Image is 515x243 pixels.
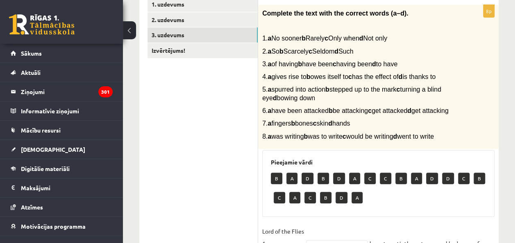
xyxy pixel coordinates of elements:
[268,73,271,80] b: a
[372,61,376,67] b: d
[268,61,271,67] b: a
[11,140,113,159] a: [DEMOGRAPHIC_DATA]
[364,173,376,184] p: C
[411,173,422,184] p: A
[313,120,317,127] b: c
[289,192,300,203] p: A
[329,107,333,114] b: b
[291,120,295,127] b: b
[262,61,397,67] span: 3. of having have been having been to have
[328,120,332,127] b: d
[407,107,411,114] b: d
[458,173,470,184] p: C
[262,10,408,17] span: Complete the text with the correct words (a–d).
[306,73,311,80] b: b
[325,86,329,93] b: b
[343,133,346,140] b: c
[21,178,113,197] legend: Maksājumi
[396,86,400,93] b: c
[368,107,372,114] b: c
[11,63,113,82] a: Aktuāli
[11,159,113,178] a: Digitālie materiāli
[11,217,113,236] a: Motivācijas programma
[274,192,285,203] p: C
[268,120,271,127] b: a
[21,101,113,120] legend: Informatīvie ziņojumi
[302,35,306,42] b: b
[336,192,347,203] p: D
[262,133,434,140] span: 8. was writing was to write would be writing went to write
[271,173,282,184] p: B
[334,48,338,55] b: d
[395,173,407,184] p: B
[333,173,345,184] p: D
[286,173,297,184] p: A
[304,133,308,140] b: b
[262,35,387,42] span: 1. No sooner Rarely Only when Not only
[320,192,331,203] p: B
[11,101,113,120] a: Informatīvie ziņojumi
[9,14,75,35] a: Rīgas 1. Tālmācības vidusskola
[21,82,113,101] legend: Ziņojumi
[262,86,441,101] span: 5. spurred into action stepped up to the mark turning a blind eye bowing down
[349,173,360,184] p: A
[147,12,258,27] a: 2. uzdevums
[11,178,113,197] a: Maksājumi
[324,35,328,42] b: c
[262,107,449,114] span: 6. have been attacked be attacking get attacked get attacking
[333,61,336,67] b: c
[147,43,258,58] a: Izvērtējums!
[21,69,41,76] span: Aktuāli
[352,192,363,203] p: A
[268,48,271,55] b: a
[483,4,495,18] p: 8p
[21,49,42,57] span: Sākums
[304,192,316,203] p: C
[398,73,402,80] b: d
[262,120,350,127] span: 7. fingers bones skin hands
[11,198,113,216] a: Atzīmes
[279,48,284,55] b: b
[268,35,271,42] b: a
[268,133,271,140] b: a
[348,73,352,80] b: c
[309,48,312,55] b: c
[11,121,113,139] a: Mācību resursi
[11,82,113,101] a: Ziņojumi301
[262,73,436,80] span: 4. gives rise to owes itself to has the effect of is thanks to
[21,165,70,172] span: Digitālie materiāli
[21,146,85,153] span: [DEMOGRAPHIC_DATA]
[302,173,313,184] p: D
[271,159,486,166] h3: Pieejamie vārdi
[98,86,113,97] i: 301
[262,48,353,55] span: 2. So Scarcely Seldom Such
[442,173,454,184] p: D
[426,173,438,184] p: D
[273,94,277,101] b: d
[393,133,397,140] b: d
[318,173,329,184] p: B
[359,35,363,42] b: d
[474,173,485,184] p: B
[21,223,86,230] span: Motivācijas programma
[380,173,391,184] p: C
[21,126,61,134] span: Mācību resursi
[11,44,113,63] a: Sākums
[268,86,271,93] b: a
[21,203,43,211] span: Atzīmes
[268,107,271,114] b: a
[298,61,302,67] b: b
[147,27,258,43] a: 3. uzdevums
